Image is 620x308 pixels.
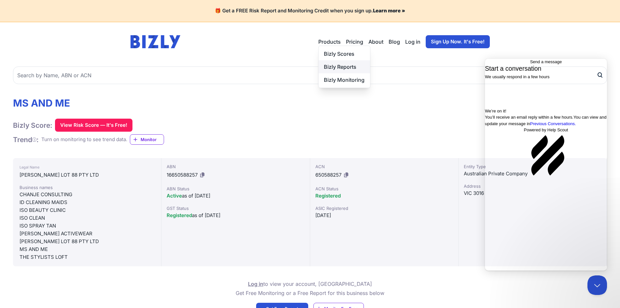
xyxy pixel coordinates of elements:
[368,38,383,46] a: About
[464,189,601,197] div: VIC 3016
[141,136,164,143] span: Monitor
[389,38,400,46] a: Blog
[20,245,155,253] div: MS AND ME
[20,191,155,198] div: CHANJE CONSULTING
[315,205,453,212] div: ASIC Registered
[426,35,490,48] a: Sign Up Now. It's Free!
[587,275,607,295] iframe: Help Scout Beacon - Close
[405,38,420,46] a: Log in
[464,170,601,178] div: Australian Private Company
[20,238,155,245] div: [PERSON_NAME] LOT 88 PTY LTD
[464,163,601,170] div: Entity Type
[464,183,601,189] div: Address
[236,279,384,298] p: to view your account, [GEOGRAPHIC_DATA] Get Free Monitoring or a Free Report for this business below
[20,184,155,191] div: Business names
[167,163,304,170] div: ABN
[248,281,263,287] a: Log in
[315,212,453,219] div: [DATE]
[315,163,453,170] div: ACN
[55,119,132,132] button: View Risk Score — It's Free!
[167,192,304,200] div: as of [DATE]
[13,121,52,130] h1: Bizly Score:
[13,97,164,109] h1: MS AND ME
[167,212,192,218] span: Registered
[20,222,155,230] div: ISO SPRAY TAN
[315,185,453,192] div: ACN Status
[20,163,155,171] div: Legal Name
[485,59,607,271] iframe: Help Scout Beacon - Live Chat, Contact Form, and Knowledge Base
[13,135,39,144] h1: Trend :
[167,172,198,178] span: 16650588257
[346,38,363,46] a: Pricing
[315,172,341,178] span: 650588257
[20,253,155,261] div: THE STYLISTS LOFT
[41,136,127,143] div: Turn on monitoring to see trend data.
[130,134,164,145] a: Monitor
[20,198,155,206] div: ID CLEANING MAIDS
[167,193,182,199] span: Active
[167,205,304,212] div: GST Status
[20,171,155,179] div: [PERSON_NAME] LOT 88 PTY LTD
[319,73,370,86] a: Bizly Monitoring
[8,8,612,14] h4: 🎁 Get a FREE Risk Report and Monitoring Credit when you sign up.
[13,66,607,84] input: Search by Name, ABN or ACN
[20,230,155,238] div: [PERSON_NAME] ACTIVEWEAR
[315,193,341,199] span: Registered
[20,214,155,222] div: ISO CLEAN
[167,185,304,192] div: ABN Status
[318,38,341,46] button: Products
[373,7,405,14] a: Learn more »
[167,212,304,219] div: as of [DATE]
[319,60,370,73] a: Bizly Reports
[20,206,155,214] div: ISO BEAUTY CLINIC
[319,47,370,60] a: Bizly Scores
